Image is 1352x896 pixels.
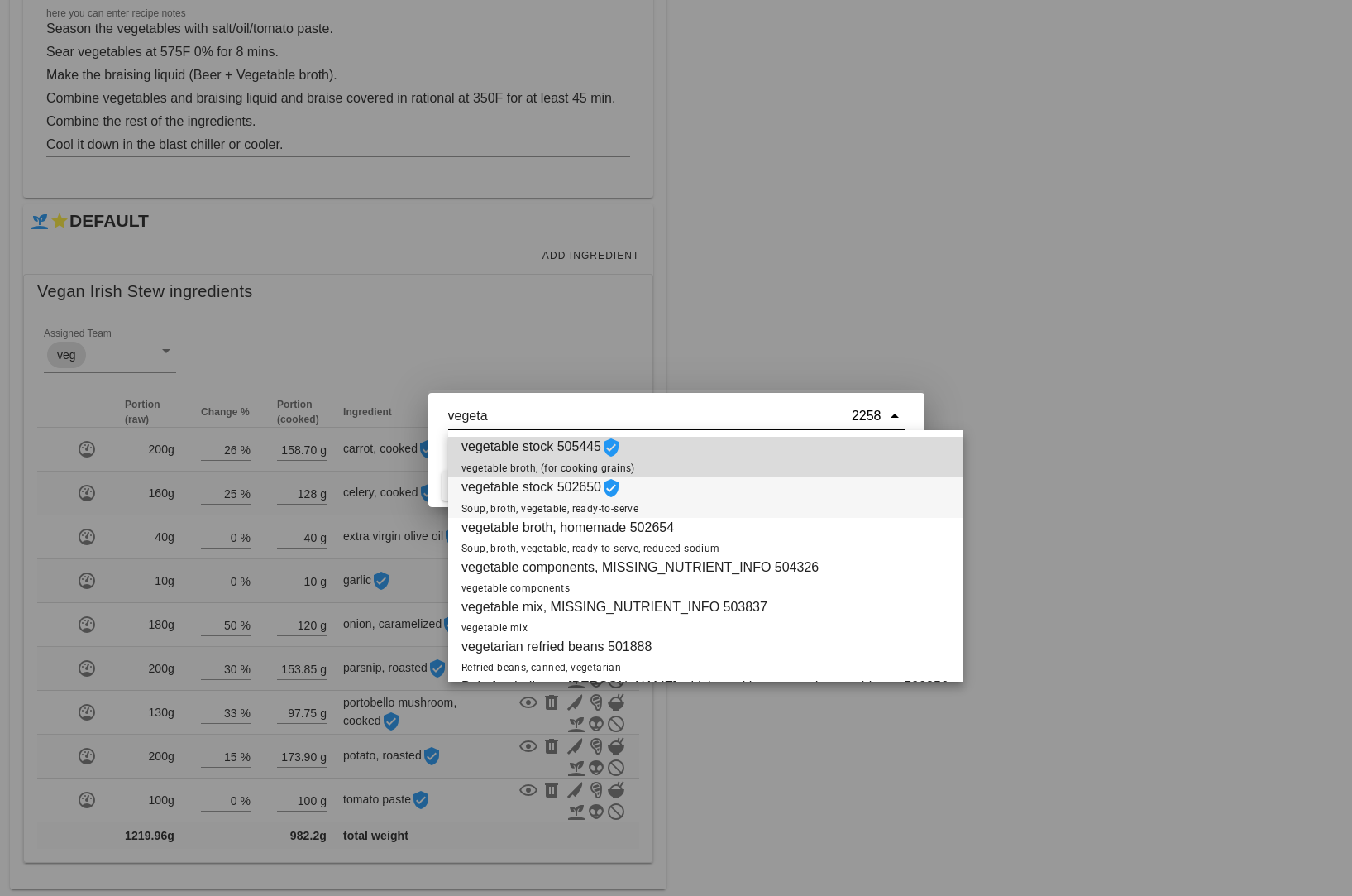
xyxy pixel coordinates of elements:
[461,503,638,515] span: Soup, broth, vegetable, ready-to-serve
[461,637,652,677] span: vegetarian refried beans 501888
[442,471,509,501] button: Cancel
[461,543,720,554] span: Soup, broth, vegetable, ready-to-serve, reduced sodium
[461,582,570,594] span: vegetable components
[461,622,528,634] span: vegetable mix
[461,597,767,637] span: vegetable mix, MISSING_NUTRIENT_INFO 503837
[461,677,948,716] span: Babyfood, dinner, [PERSON_NAME], chicken with pasta and vegetables,... 502856
[448,403,848,429] input: Enter an ingredient to search
[461,518,720,558] span: vegetable broth, homemade 502654
[461,477,638,518] span: vegetable stock 502650
[461,462,635,474] span: vegetable broth, (for cooking grains)
[461,558,819,597] span: vegetable components, MISSING_NUTRIENT_INFO 504326
[461,437,635,477] span: vegetable stock 505445
[848,408,881,424] div: 2258
[461,662,621,673] span: Refried beans, canned, vegetarian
